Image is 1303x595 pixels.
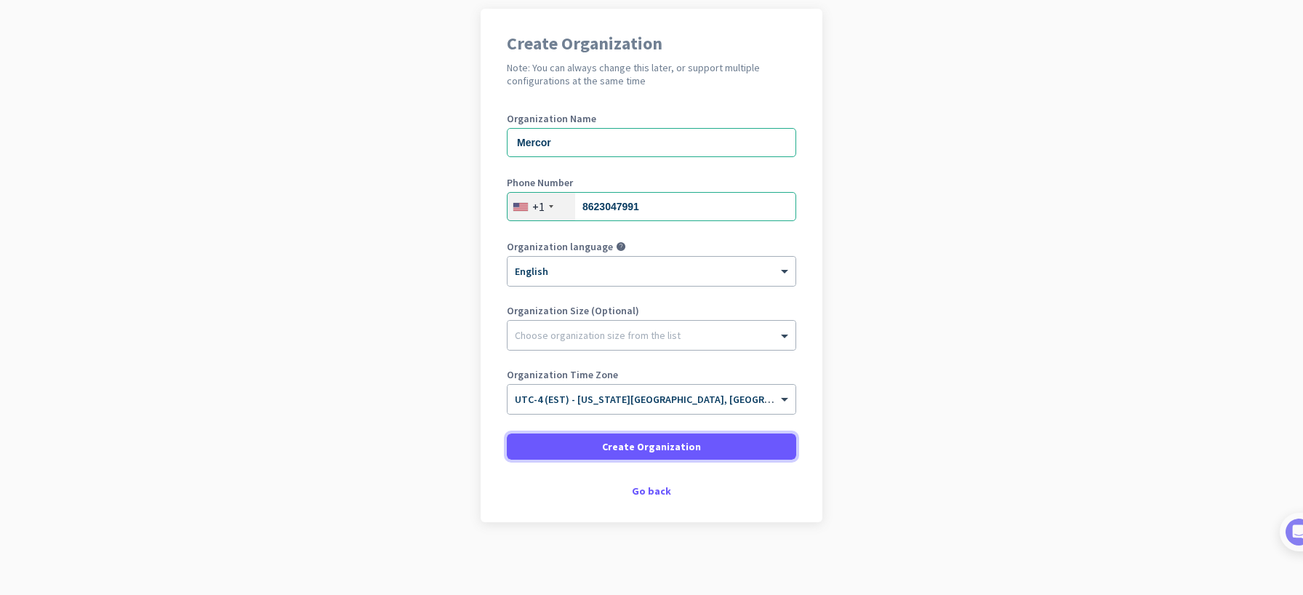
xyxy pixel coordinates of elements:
div: Go back [507,486,796,496]
input: 201-555-0123 [507,192,796,221]
h1: Create Organization [507,35,796,52]
label: Organization language [507,241,613,252]
i: help [616,241,626,252]
h2: Note: You can always change this later, or support multiple configurations at the same time [507,61,796,87]
label: Organization Name [507,113,796,124]
label: Organization Size (Optional) [507,306,796,316]
div: +1 [532,199,545,214]
input: What is the name of your organization? [507,128,796,157]
label: Organization Time Zone [507,370,796,380]
button: Create Organization [507,434,796,460]
label: Phone Number [507,177,796,188]
span: Create Organization [602,439,701,454]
